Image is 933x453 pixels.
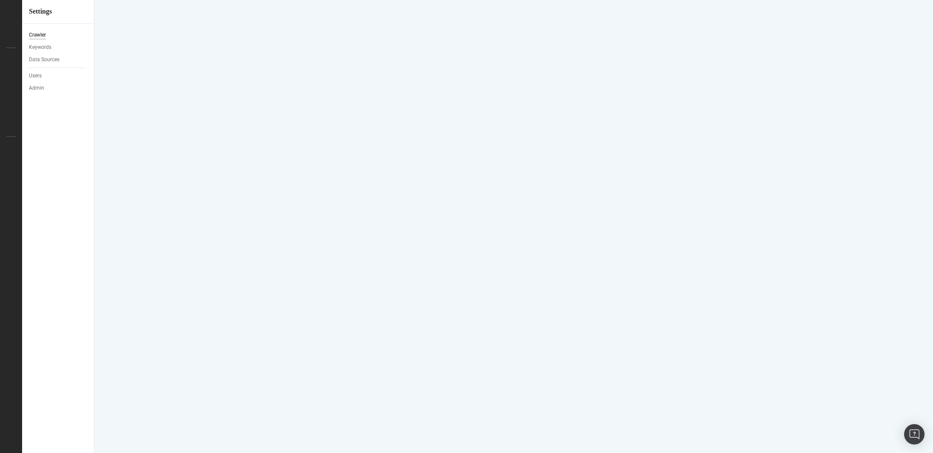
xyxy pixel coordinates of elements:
[29,71,42,80] div: Users
[904,424,924,445] div: Open Intercom Messenger
[29,43,51,52] div: Keywords
[29,31,88,40] a: Crawler
[29,84,44,93] div: Admin
[29,71,88,80] a: Users
[29,55,88,64] a: Data Sources
[29,31,46,40] div: Crawler
[29,7,87,17] div: Settings
[29,84,88,93] a: Admin
[29,55,60,64] div: Data Sources
[29,43,88,52] a: Keywords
